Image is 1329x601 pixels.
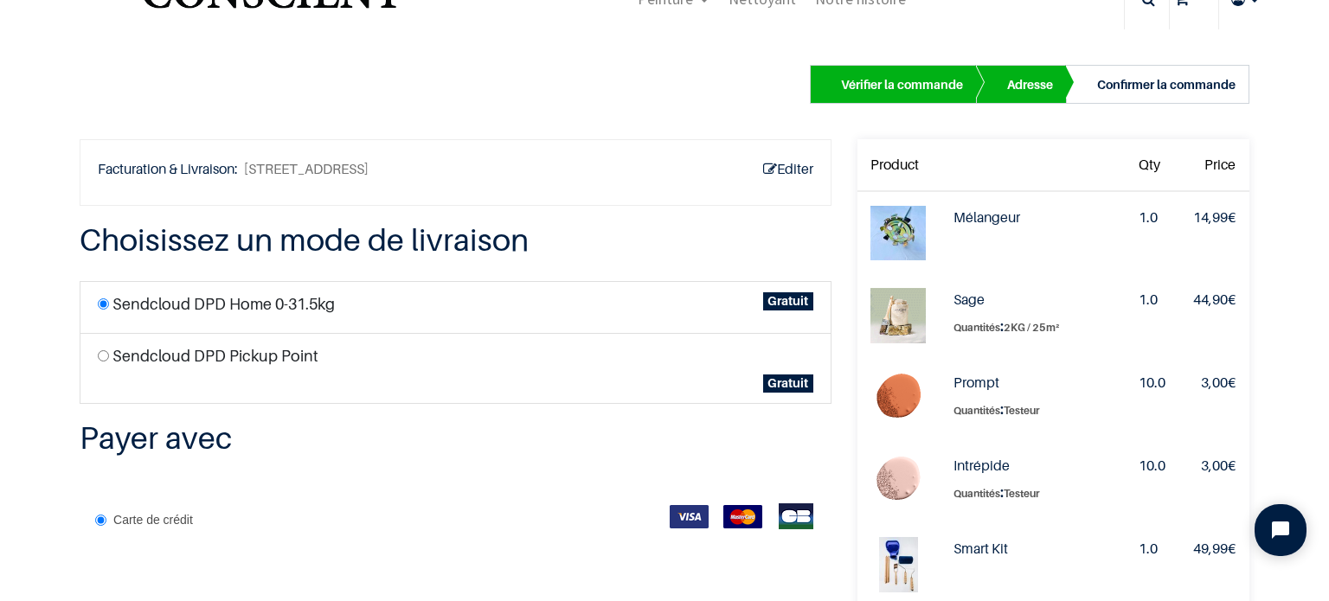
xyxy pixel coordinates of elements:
img: Prompt (Testeur) [870,371,926,426]
h3: Choisissez un mode de livraison [80,220,831,260]
div: Confirmer la commande [1097,74,1236,95]
span: Testeur [1004,404,1040,417]
img: Smart Kit [879,537,918,592]
img: Intrépide (Testeur) [870,454,926,509]
img: Mélangeur [870,206,926,260]
span: € [1193,291,1236,308]
span: € [1201,374,1236,391]
div: 1.0 [1139,206,1165,229]
div: Vérifier la commande [841,74,963,95]
a: Editer [763,157,813,181]
span: [STREET_ADDRESS] [244,157,369,181]
span: Quantités [953,487,1000,500]
span: Testeur [1004,487,1040,500]
div: 10.0 [1139,454,1165,477]
th: Price [1179,139,1249,191]
span: 49,99 [1193,540,1228,557]
div: 10.0 [1139,371,1165,394]
iframe: Tidio Chat [1240,489,1321,571]
span: € [1193,208,1236,226]
input: Carte de crédit [95,515,106,526]
strong: Sage [953,291,985,308]
span: 3,00 [1201,374,1228,391]
h3: Payer avec [80,418,831,458]
span: 3,00 [1201,457,1228,474]
label: Sendcloud DPD Pickup Point [112,344,318,368]
span: 2KG / 25m² [1004,321,1059,334]
div: Adresse [1007,74,1053,95]
span: Quantités [953,404,1000,417]
label: : [953,398,1111,421]
span: 14,99 [1193,208,1228,226]
div: 1.0 [1139,537,1165,560]
img: CB [777,503,816,529]
th: Qty [1125,139,1179,191]
span: 44,90 [1193,291,1228,308]
span: € [1201,457,1236,474]
strong: Intrépide [953,457,1010,474]
th: Product [857,139,940,191]
span: Quantités [953,321,1000,334]
strong: Prompt [953,374,999,391]
b: Facturation & Livraison: [98,160,241,177]
img: MasterCard [723,505,762,528]
div: 1.0 [1139,288,1165,311]
span: Gratuit [763,292,814,311]
strong: Smart Kit [953,540,1008,557]
span: Carte de crédit [113,513,193,527]
label: Sendcloud DPD Home 0-31.5kg [112,292,335,316]
strong: Mélangeur [953,208,1020,226]
img: Sage (2KG / 25m²) [870,288,926,343]
span: Gratuit [763,374,814,393]
label: : [953,481,1111,504]
span: € [1193,540,1236,557]
label: : [953,315,1111,338]
img: VISA [670,505,709,528]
